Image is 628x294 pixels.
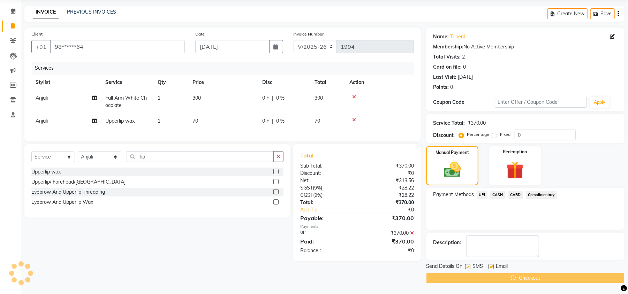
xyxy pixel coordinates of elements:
div: Payable: [295,214,357,222]
label: Manual Payment [436,149,469,156]
div: Membership: [433,43,463,51]
div: ₹370.00 [357,199,419,206]
div: ₹313.56 [357,177,419,184]
span: Payment Methods [433,191,474,198]
span: 70 [315,118,320,124]
div: Upperlip wax [31,168,61,176]
div: UPI [295,230,357,237]
div: 0 [463,63,466,71]
div: Total: [295,199,357,206]
div: ₹370.00 [357,214,419,222]
span: Anjali [36,95,48,101]
div: Description: [433,239,461,246]
span: 0 % [276,117,285,125]
label: Invoice Number [294,31,324,37]
div: Eyebrow And Upperlip Threading [31,188,105,196]
span: UPI [477,191,487,199]
div: Coupon Code [433,99,494,106]
th: Price [188,75,258,90]
span: | [272,117,273,125]
span: SMS [472,263,483,271]
div: Points: [433,84,449,91]
label: Percentage [467,131,489,138]
div: Upperlip/ Forehead/[GEOGRAPHIC_DATA] [31,178,126,186]
span: 1 [158,95,160,101]
label: Date [195,31,205,37]
span: 0 F [262,94,269,102]
img: _cash.svg [439,160,466,179]
span: Upperlip wax [105,118,135,124]
span: Send Details On [426,263,462,271]
th: Stylist [31,75,101,90]
span: CGST [300,192,313,198]
a: PREVIOUS INVOICES [67,9,116,15]
span: Complimentary [526,191,557,199]
span: 300 [192,95,201,101]
button: +91 [31,40,51,53]
div: Service Total: [433,119,465,127]
label: Fixed [500,131,510,138]
button: Apply [590,97,610,108]
div: ₹370.00 [468,119,486,127]
div: Net: [295,177,357,184]
button: Save [590,8,615,19]
div: 0 [450,84,453,91]
th: Total [310,75,345,90]
div: No Active Membership [433,43,618,51]
div: Card on file: [433,63,462,71]
div: Last Visit: [433,73,456,81]
span: 0 F [262,117,269,125]
th: Disc [258,75,310,90]
div: ₹28.22 [357,192,419,199]
div: 2 [462,53,465,61]
div: Name: [433,33,449,40]
div: Discount: [295,170,357,177]
span: CARD [508,191,523,199]
div: Paid: [295,237,357,246]
th: Qty [153,75,188,90]
span: Anjali [36,118,48,124]
div: ₹28.22 [357,184,419,192]
button: Create New [547,8,588,19]
th: Action [345,75,414,90]
div: ₹0 [357,247,419,254]
div: Services [32,62,419,75]
span: Email [496,263,508,271]
div: Eyebrow And Upperlip Wax [31,199,93,206]
span: 1 [158,118,160,124]
input: Search or Scan [127,151,274,162]
a: Add Tip [295,206,368,214]
div: Discount: [433,132,455,139]
span: 0 % [276,94,285,102]
div: ₹0 [357,170,419,177]
div: Total Visits: [433,53,461,61]
input: Enter Offer / Coupon Code [495,97,587,108]
div: ( ) [295,192,357,199]
div: Sub Total: [295,162,357,170]
input: Search by Name/Mobile/Email/Code [50,40,185,53]
span: Total [300,152,316,159]
span: CASH [490,191,505,199]
label: Redemption [503,149,527,155]
a: Tribeni [450,33,465,40]
span: 9% [314,185,321,191]
div: ₹370.00 [357,230,419,237]
a: INVOICE [33,6,59,18]
span: SGST [300,185,313,191]
span: | [272,94,273,102]
div: ( ) [295,184,357,192]
img: _gift.svg [501,159,529,181]
div: Balance : [295,247,357,254]
span: Full Arm White Chocolate [105,95,147,108]
div: [DATE] [458,73,473,81]
div: Payments [300,224,414,230]
div: ₹370.00 [357,162,419,170]
label: Client [31,31,43,37]
div: ₹0 [368,206,419,214]
th: Service [101,75,153,90]
div: ₹370.00 [357,237,419,246]
span: 9% [315,192,321,198]
span: 300 [315,95,323,101]
span: 70 [192,118,198,124]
